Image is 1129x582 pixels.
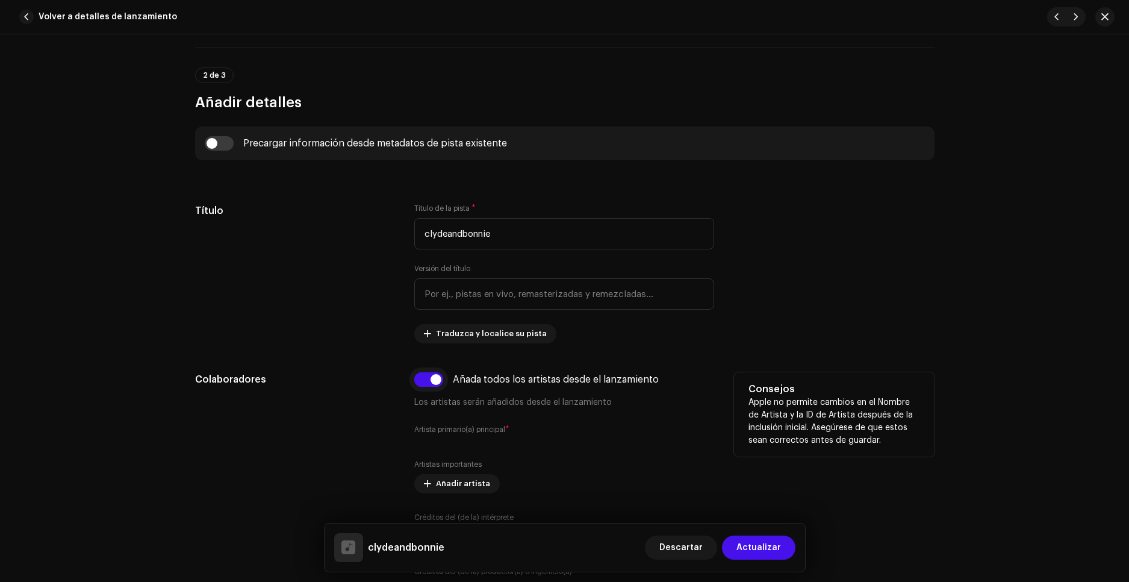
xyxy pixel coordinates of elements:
p: Apple no permite cambios en el Nombre de Artista y la ID de Artista después de la inclusión inici... [748,396,920,447]
label: Créditos del (de la) intérprete [414,513,514,522]
span: Traduzca y localice su pista [436,322,547,346]
input: Ingrese el nombre de la pista [414,218,714,249]
button: Añadir artista [414,474,500,493]
div: Precargar información desde metadatos de pista existente [243,139,507,148]
label: Artistas importantes [414,460,482,469]
small: Artista primario(a) principal [414,426,505,433]
h5: Título [195,204,396,218]
label: Título de la pista [414,204,476,213]
input: Por ej., pistas en vivo, remasterizadas y remezcladas... [414,278,714,310]
label: Versión del título [414,264,470,274]
h5: Consejos [748,382,920,396]
h5: Colaboradores [195,372,396,387]
span: 2 de 3 [203,72,226,79]
h3: Añadir detalles [195,93,935,112]
p: Los artistas serán añadidos desde el lanzamiento [414,396,714,409]
button: Traduzca y localice su pista [414,324,556,343]
span: Añadir artista [436,472,490,496]
div: Añada todos los artistas desde el lanzamiento [453,375,659,384]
